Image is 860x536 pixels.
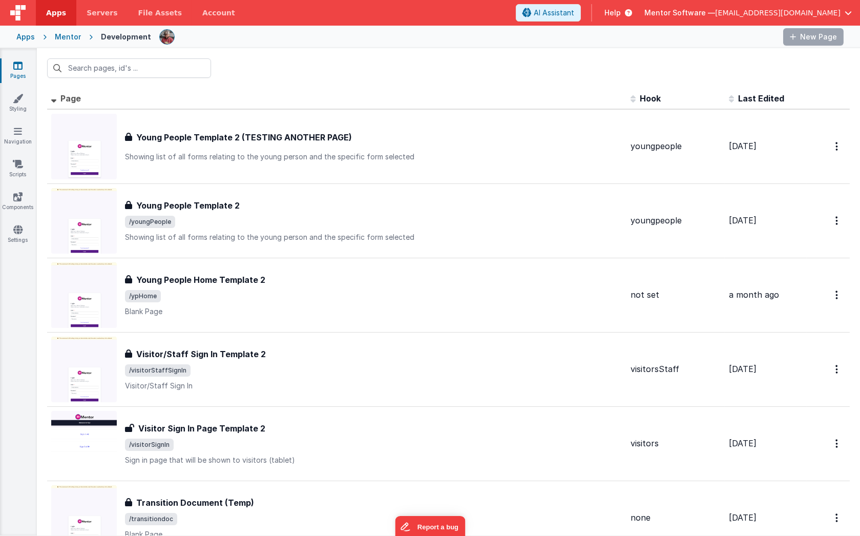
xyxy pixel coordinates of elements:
[604,8,621,18] span: Help
[136,274,265,286] h3: Young People Home Template 2
[136,497,254,509] h3: Transition Document (Temp)
[738,93,784,104] span: Last Edited
[729,290,779,300] span: a month ago
[631,438,721,449] div: visitors
[125,513,177,525] span: /transitiondoc
[829,507,846,528] button: Options
[125,216,175,228] span: /youngPeople
[829,210,846,231] button: Options
[516,4,581,22] button: AI Assistant
[631,512,721,524] div: none
[16,32,35,42] div: Apps
[101,32,151,42] div: Development
[644,8,715,18] span: Mentor Software —
[125,381,622,391] p: Visitor/Staff Sign In
[138,422,265,435] h3: Visitor Sign In Page Template 2
[715,8,841,18] span: [EMAIL_ADDRESS][DOMAIN_NAME]
[125,306,622,317] p: Blank Page
[631,289,721,301] div: not set
[55,32,81,42] div: Mentor
[631,363,721,375] div: visitorsStaff
[47,58,211,78] input: Search pages, id's ...
[534,8,574,18] span: AI Assistant
[60,93,81,104] span: Page
[829,136,846,157] button: Options
[87,8,117,18] span: Servers
[829,284,846,305] button: Options
[46,8,66,18] span: Apps
[729,438,757,448] span: [DATE]
[125,439,174,451] span: /visitorSignIn
[729,512,757,523] span: [DATE]
[136,131,352,143] h3: Young People Template 2 (TESTING ANOTHER PAGE)
[136,199,240,212] h3: Young People Template 2
[125,455,622,465] p: Sign in page that will be shown to visitors (tablet)
[829,359,846,380] button: Options
[829,433,846,454] button: Options
[138,8,182,18] span: File Assets
[125,232,622,242] p: Showing list of all forms relating to the young person and the specific form selected
[644,8,852,18] button: Mentor Software — [EMAIL_ADDRESS][DOMAIN_NAME]
[640,93,661,104] span: Hook
[136,348,266,360] h3: Visitor/Staff Sign In Template 2
[125,152,622,162] p: Showing list of all forms relating to the young person and the specific form selected
[729,215,757,225] span: [DATE]
[729,364,757,374] span: [DATE]
[631,140,721,152] div: youngpeople
[783,28,844,46] button: New Page
[631,215,721,226] div: youngpeople
[125,364,191,377] span: /visitorStaffSignIn
[125,290,161,302] span: /ypHome
[729,141,757,151] span: [DATE]
[160,30,174,44] img: eba322066dbaa00baf42793ca2fab581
